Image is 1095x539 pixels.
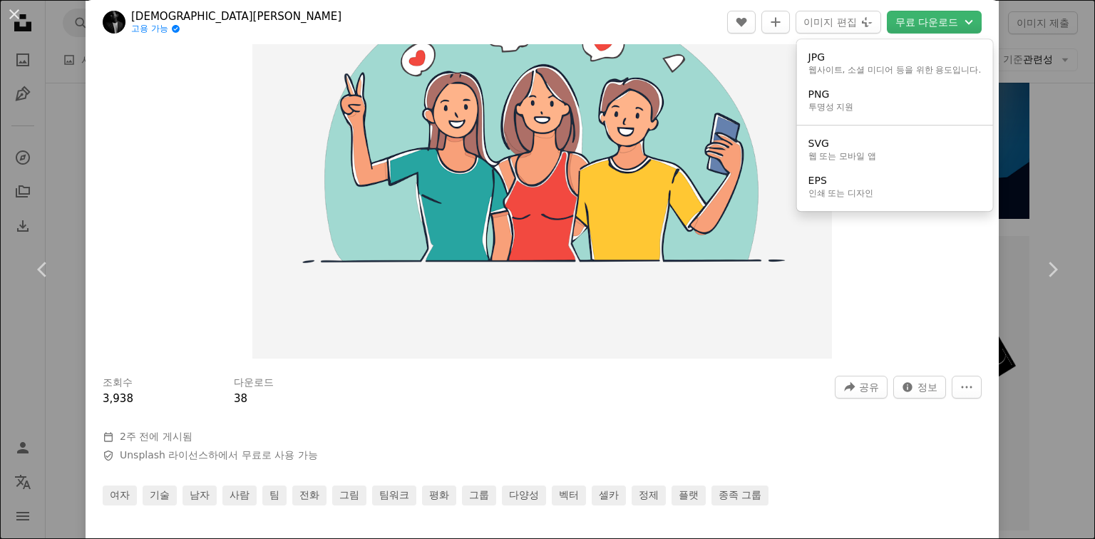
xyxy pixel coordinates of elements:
div: 투명성 지원 [808,102,854,113]
button: 다운로드 형식 선택 [887,11,982,34]
div: 웹사이트, 소셜 미디어 등을 위한 용도입니다. [808,65,982,76]
div: JPG [808,51,982,65]
div: EPS [808,174,874,188]
div: 다운로드 형식 선택 [797,39,993,211]
div: PNG [808,88,854,102]
div: SVG [808,137,876,151]
div: 웹 또는 모바일 앱 [808,151,876,163]
div: 인쇄 또는 디자인 [808,188,874,200]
